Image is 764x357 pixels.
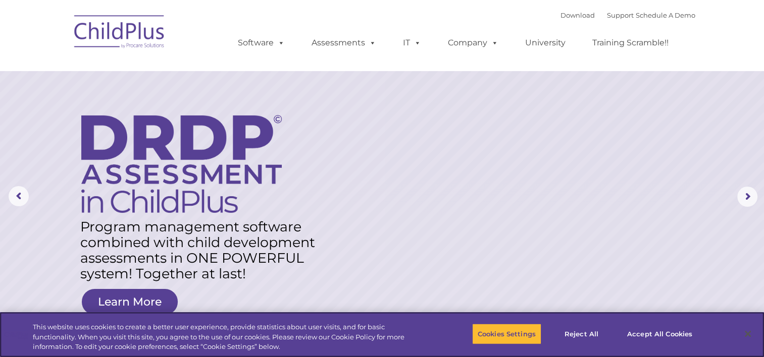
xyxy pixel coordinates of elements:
span: Phone number [140,108,183,115]
a: Software [228,33,295,53]
button: Reject All [550,323,613,344]
img: ChildPlus by Procare Solutions [69,8,170,58]
button: Close [737,323,759,345]
a: Assessments [301,33,386,53]
font: | [561,11,695,19]
img: DRDP Assessment in ChildPlus [81,115,282,213]
rs-layer: Program management software combined with child development assessments in ONE POWERFUL system! T... [80,219,325,281]
a: Schedule A Demo [636,11,695,19]
a: IT [393,33,431,53]
a: University [515,33,576,53]
div: This website uses cookies to create a better user experience, provide statistics about user visit... [33,322,420,352]
a: Company [438,33,508,53]
button: Accept All Cookies [622,323,698,344]
a: Training Scramble!! [582,33,679,53]
button: Cookies Settings [472,323,541,344]
a: Download [561,11,595,19]
span: Last name [140,67,171,74]
a: Support [607,11,634,19]
a: Learn More [82,289,178,315]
